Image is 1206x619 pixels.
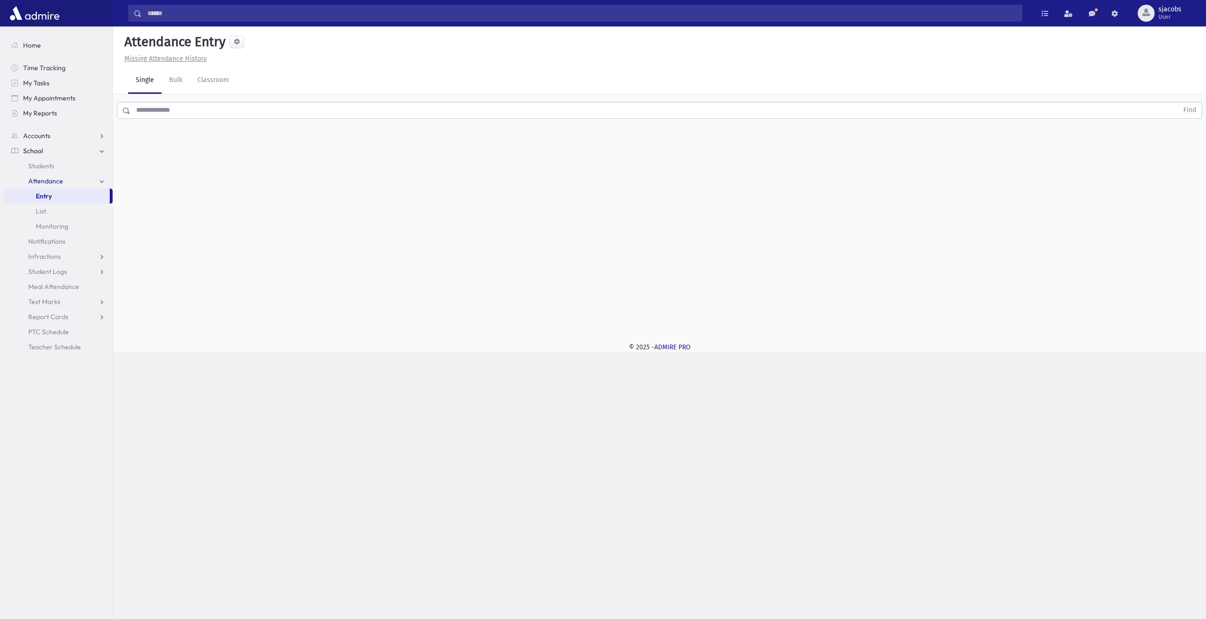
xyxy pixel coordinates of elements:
[4,128,113,143] a: Accounts
[4,60,113,75] a: Time Tracking
[4,75,113,91] a: My Tasks
[28,252,61,261] span: Infractions
[4,294,113,309] a: Test Marks
[4,204,113,219] a: List
[4,309,113,324] a: Report Cards
[23,147,43,155] span: School
[28,313,68,321] span: Report Cards
[28,297,60,306] span: Test Marks
[190,67,236,94] a: Classroom
[4,143,113,158] a: School
[4,173,113,189] a: Attendance
[128,67,162,94] a: Single
[654,343,691,351] a: ADMIRE PRO
[4,339,113,355] a: Teacher Schedule
[1178,102,1202,118] button: Find
[23,64,65,72] span: Time Tracking
[4,279,113,294] a: Meal Attendance
[28,328,69,336] span: PTC Schedule
[23,132,50,140] span: Accounts
[4,38,113,53] a: Home
[162,67,190,94] a: Bulk
[28,162,54,170] span: Students
[8,4,62,23] img: AdmirePro
[1158,6,1182,13] span: sjacobs
[4,324,113,339] a: PTC Schedule
[4,106,113,121] a: My Reports
[124,55,207,63] u: Missing Attendance History
[4,249,113,264] a: Infractions
[4,91,113,106] a: My Appointments
[23,41,41,50] span: Home
[4,219,113,234] a: Monitoring
[23,94,75,102] span: My Appointments
[36,192,52,200] span: Entry
[4,264,113,279] a: Student Logs
[4,234,113,249] a: Notifications
[28,267,67,276] span: Student Logs
[1158,13,1182,21] span: User
[36,222,68,231] span: Monitoring
[28,177,63,185] span: Attendance
[4,158,113,173] a: Students
[128,342,1191,352] div: © 2025 -
[4,189,110,204] a: Entry
[28,343,81,351] span: Teacher Schedule
[36,207,46,215] span: List
[121,55,207,63] a: Missing Attendance History
[28,282,79,291] span: Meal Attendance
[28,237,65,246] span: Notifications
[23,79,49,87] span: My Tasks
[142,5,1022,22] input: Search
[23,109,57,117] span: My Reports
[121,34,226,50] h5: Attendance Entry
